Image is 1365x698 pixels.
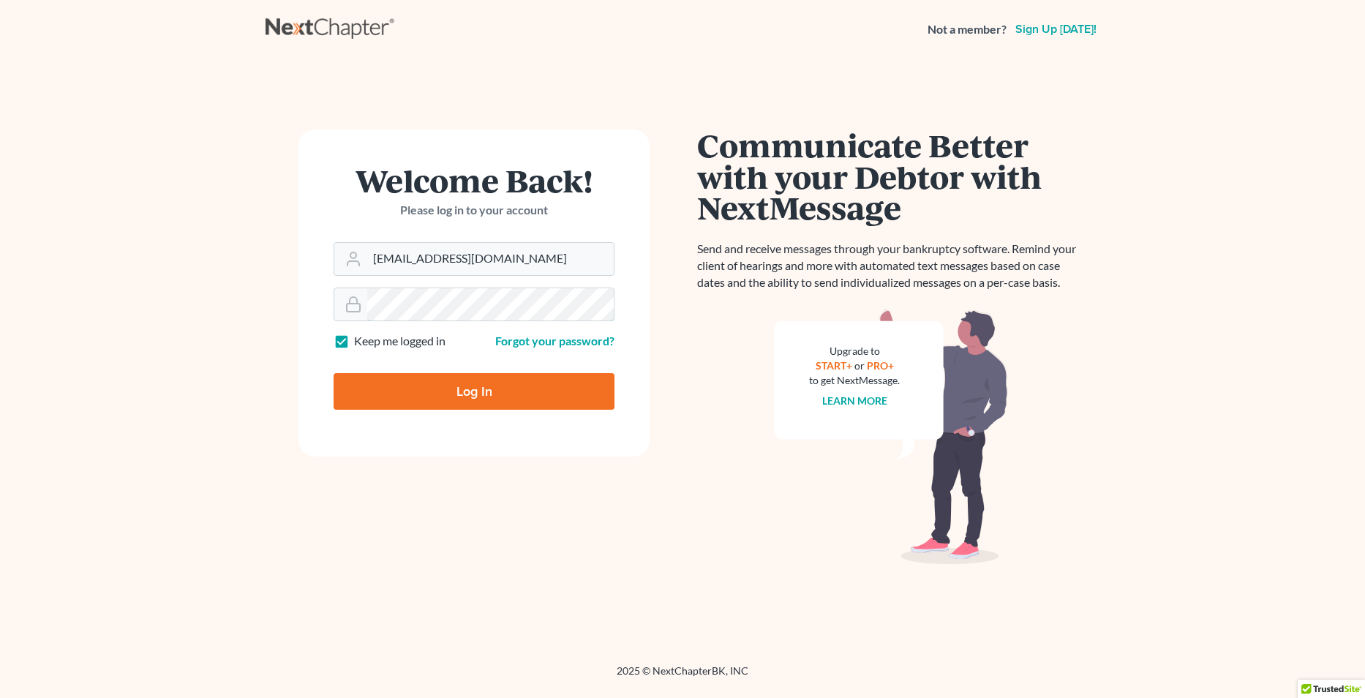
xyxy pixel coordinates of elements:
div: to get NextMessage. [809,373,900,388]
p: Please log in to your account [334,202,614,219]
h1: Communicate Better with your Debtor with NextMessage [697,130,1085,223]
a: Forgot your password? [495,334,614,348]
input: Log In [334,373,614,410]
input: Email Address [367,243,614,275]
a: PRO+ [867,359,894,372]
label: Keep me logged in [354,333,445,350]
a: Learn more [822,394,887,407]
div: Upgrade to [809,344,900,359]
h1: Welcome Back! [334,165,614,196]
img: nextmessage_bg-59042aed3d76b12b5cd301f8e5b87938c9018125f34e5fa2b7a6b67550977c72.svg [774,309,1008,565]
p: Send and receive messages through your bankruptcy software. Remind your client of hearings and mo... [697,241,1085,291]
div: 2025 © NextChapterBK, INC [266,664,1099,690]
strong: Not a member? [928,21,1007,38]
a: Sign up [DATE]! [1012,23,1099,35]
a: START+ [816,359,852,372]
span: or [854,359,865,372]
